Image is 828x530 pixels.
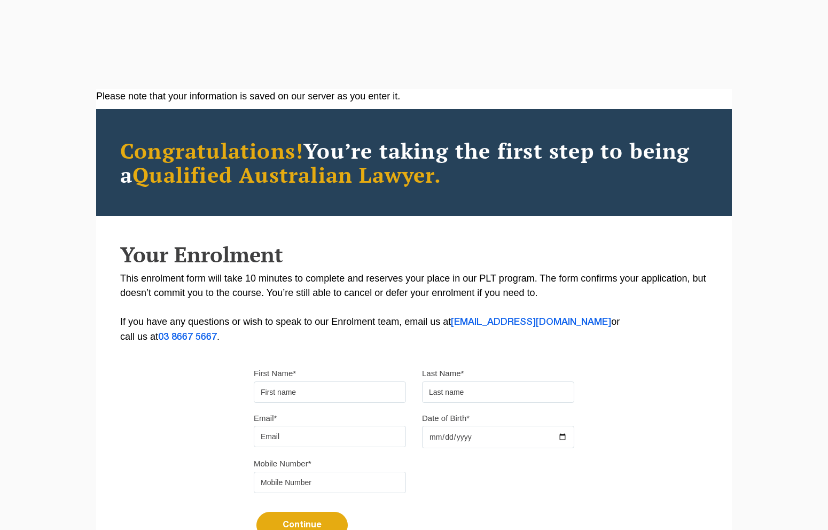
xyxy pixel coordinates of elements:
label: First Name* [254,368,296,379]
label: Date of Birth* [422,413,470,424]
h2: Your Enrolment [120,243,708,266]
p: This enrolment form will take 10 minutes to complete and reserves your place in our PLT program. ... [120,271,708,345]
input: Last name [422,381,574,403]
a: [EMAIL_ADDRESS][DOMAIN_NAME] [451,318,611,326]
a: 03 8667 5667 [158,333,217,341]
input: Mobile Number [254,472,406,493]
h2: You’re taking the first step to being a [120,138,708,186]
label: Last Name* [422,368,464,379]
span: Qualified Australian Lawyer. [132,160,441,189]
input: First name [254,381,406,403]
input: Email [254,426,406,447]
label: Mobile Number* [254,458,311,469]
div: Please note that your information is saved on our server as you enter it. [96,89,732,104]
span: Congratulations! [120,136,303,165]
label: Email* [254,413,277,424]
